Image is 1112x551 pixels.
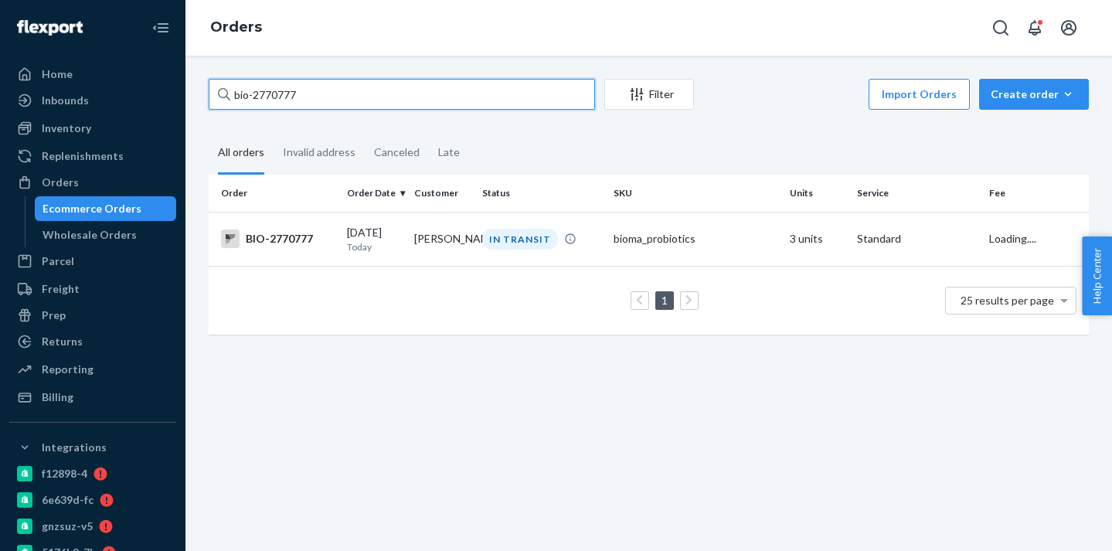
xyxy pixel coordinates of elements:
[145,12,176,43] button: Close Navigation
[42,121,91,136] div: Inventory
[408,212,475,266] td: [PERSON_NAME]
[42,466,87,481] div: f12898-4
[607,175,784,212] th: SKU
[42,148,124,164] div: Replenishments
[210,19,262,36] a: Orders
[1082,236,1112,315] button: Help Center
[9,116,176,141] a: Inventory
[614,231,777,247] div: bioma_probiotics
[784,212,851,266] td: 3 units
[198,5,274,50] ol: breadcrumbs
[42,334,83,349] div: Returns
[35,196,177,221] a: Ecommerce Orders
[17,20,83,36] img: Flexport logo
[221,230,335,248] div: BIO-2770777
[43,201,141,216] div: Ecommerce Orders
[605,87,693,102] div: Filter
[784,175,851,212] th: Units
[42,362,94,377] div: Reporting
[9,385,176,410] a: Billing
[9,62,176,87] a: Home
[42,519,93,534] div: gnzsuz-v5
[983,175,1089,212] th: Fee
[604,79,694,110] button: Filter
[9,88,176,113] a: Inbounds
[9,329,176,354] a: Returns
[42,492,94,508] div: 6e639d-fc
[438,132,460,172] div: Late
[9,461,176,486] a: f12898-4
[991,87,1077,102] div: Create order
[1053,12,1084,43] button: Open account menu
[374,132,420,172] div: Canceled
[1019,12,1050,43] button: Open notifications
[283,132,355,172] div: Invalid address
[9,277,176,301] a: Freight
[9,249,176,274] a: Parcel
[9,170,176,195] a: Orders
[43,227,137,243] div: Wholesale Orders
[9,514,176,539] a: gnzsuz-v5
[979,79,1089,110] button: Create order
[347,240,402,253] p: Today
[42,389,73,405] div: Billing
[341,175,408,212] th: Order Date
[347,225,402,253] div: [DATE]
[983,212,1089,266] td: Loading....
[658,294,671,307] a: Page 1 is your current page
[9,357,176,382] a: Reporting
[9,303,176,328] a: Prep
[857,231,977,247] p: Standard
[851,175,983,212] th: Service
[209,175,341,212] th: Order
[482,229,558,250] div: IN TRANSIT
[209,79,595,110] input: Search orders
[42,175,79,190] div: Orders
[985,12,1016,43] button: Open Search Box
[961,294,1054,307] span: 25 results per page
[869,79,970,110] button: Import Orders
[42,440,107,455] div: Integrations
[9,435,176,460] button: Integrations
[42,66,73,82] div: Home
[42,281,80,297] div: Freight
[42,93,89,108] div: Inbounds
[218,132,264,175] div: All orders
[9,488,176,512] a: 6e639d-fc
[476,175,608,212] th: Status
[9,144,176,168] a: Replenishments
[414,186,469,199] div: Customer
[35,223,177,247] a: Wholesale Orders
[42,253,74,269] div: Parcel
[42,308,66,323] div: Prep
